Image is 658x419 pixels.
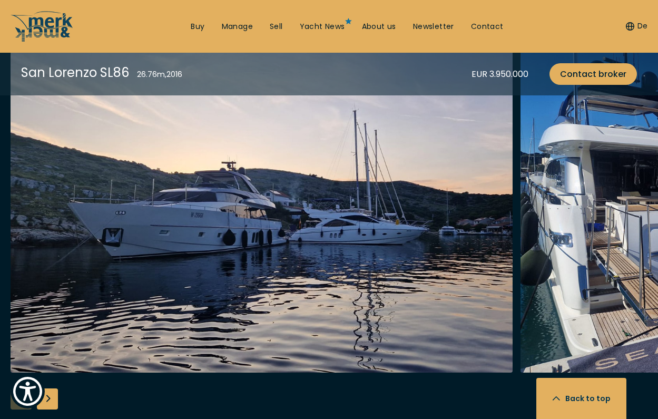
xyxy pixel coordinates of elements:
button: De [626,21,647,32]
a: Contact broker [549,63,637,85]
div: San Lorenzo SL86 [21,63,129,82]
button: Back to top [536,378,626,419]
div: Next slide [37,388,58,410]
a: About us [362,22,396,32]
button: Show Accessibility Preferences [11,374,45,408]
a: Buy [191,22,204,32]
img: Merk&Merk [11,35,513,373]
a: Manage [222,22,253,32]
a: Yacht News [300,22,345,32]
div: EUR 3.950.000 [472,67,528,81]
a: Newsletter [413,22,454,32]
div: 26.76 m , 2016 [137,69,182,80]
a: Sell [270,22,283,32]
a: Contact [471,22,504,32]
span: Contact broker [560,67,626,81]
a: / [11,33,74,45]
